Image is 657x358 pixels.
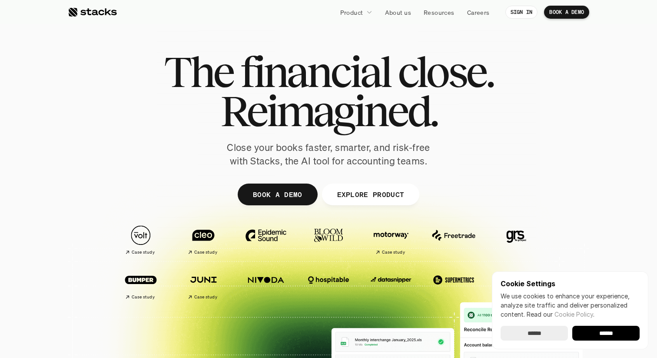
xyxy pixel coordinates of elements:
p: and more [489,275,543,283]
p: BOOK A DEMO [549,9,584,15]
span: The [164,52,233,91]
p: EXPLORE PRODUCT [337,188,404,201]
a: Case study [176,221,230,259]
p: About us [385,8,411,17]
a: Case study [114,221,168,259]
h2: Case study [194,250,217,255]
p: We use cookies to enhance your experience, analyze site traffic and deliver personalized content. [501,291,640,319]
p: BOOK A DEMO [253,188,302,201]
p: Careers [467,8,490,17]
a: EXPLORE PRODUCT [322,184,419,205]
p: Cookie Settings [501,280,640,287]
a: Case study [176,265,230,303]
a: SIGN IN [505,6,538,19]
span: Read our . [527,311,594,318]
a: Case study [364,221,418,259]
p: Close your books faster, smarter, and risk-free with Stacks, the AI tool for accounting teams. [220,141,437,168]
a: Cookie Policy [554,311,593,318]
p: SIGN IN [511,9,533,15]
span: close. [398,52,493,91]
span: Reimagined. [220,91,437,130]
a: Case study [114,265,168,303]
a: BOOK A DEMO [238,184,318,205]
a: About us [380,4,416,20]
span: financial [240,52,390,91]
p: Resources [424,8,455,17]
a: Resources [418,4,460,20]
h2: Case study [132,250,155,255]
p: Product [340,8,363,17]
h2: Case study [194,294,217,300]
h2: Case study [382,250,405,255]
h2: Case study [132,294,155,300]
a: Careers [462,4,495,20]
a: BOOK A DEMO [544,6,589,19]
